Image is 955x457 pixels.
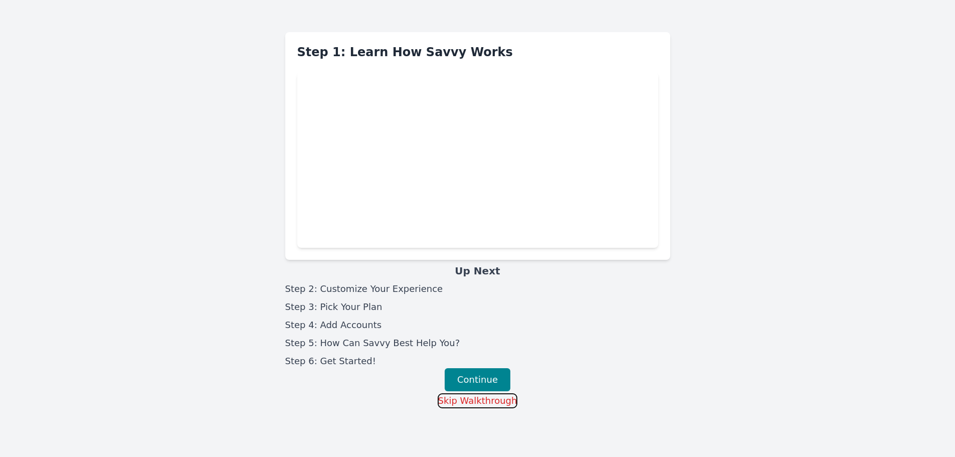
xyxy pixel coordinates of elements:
li: Step 3: Pick Your Plan [285,300,670,314]
iframe: Savvy Debt Payoff Planner Instructional Video [297,72,658,248]
button: Skip Walkthrough [438,393,518,408]
li: Step 4: Add Accounts [285,318,670,332]
h2: Step 1: Learn How Savvy Works [297,44,658,60]
li: Step 2: Customize Your Experience [285,282,670,296]
li: Step 6: Get Started! [285,354,670,368]
h3: Up Next [285,264,670,278]
li: Step 5: How Can Savvy Best Help You? [285,336,670,350]
button: Continue [445,368,510,391]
